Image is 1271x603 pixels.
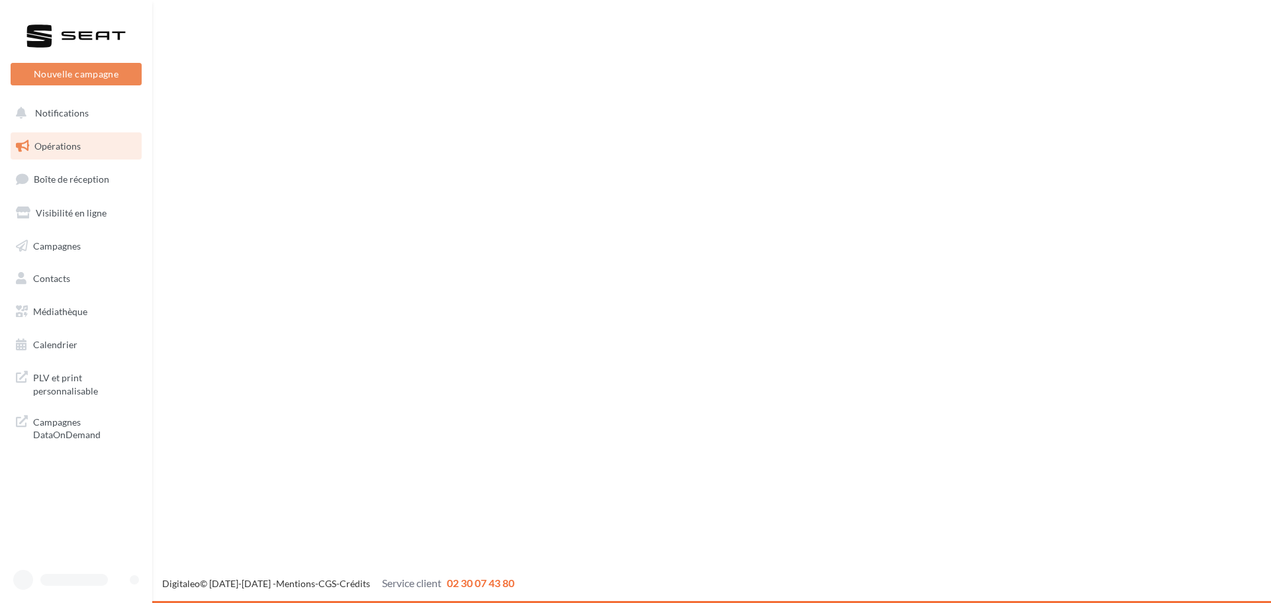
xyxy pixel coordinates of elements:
[276,578,315,589] a: Mentions
[33,273,70,284] span: Contacts
[8,132,144,160] a: Opérations
[8,298,144,326] a: Médiathèque
[8,99,139,127] button: Notifications
[33,413,136,441] span: Campagnes DataOnDemand
[8,363,144,402] a: PLV et print personnalisable
[8,199,144,227] a: Visibilité en ligne
[11,63,142,85] button: Nouvelle campagne
[8,165,144,193] a: Boîte de réception
[382,577,442,589] span: Service client
[340,578,370,589] a: Crédits
[36,207,107,218] span: Visibilité en ligne
[8,408,144,447] a: Campagnes DataOnDemand
[162,578,514,589] span: © [DATE]-[DATE] - - -
[8,232,144,260] a: Campagnes
[33,306,87,317] span: Médiathèque
[8,265,144,293] a: Contacts
[318,578,336,589] a: CGS
[33,369,136,397] span: PLV et print personnalisable
[35,107,89,118] span: Notifications
[33,339,77,350] span: Calendrier
[34,140,81,152] span: Opérations
[162,578,200,589] a: Digitaleo
[33,240,81,251] span: Campagnes
[8,331,144,359] a: Calendrier
[447,577,514,589] span: 02 30 07 43 80
[34,173,109,185] span: Boîte de réception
